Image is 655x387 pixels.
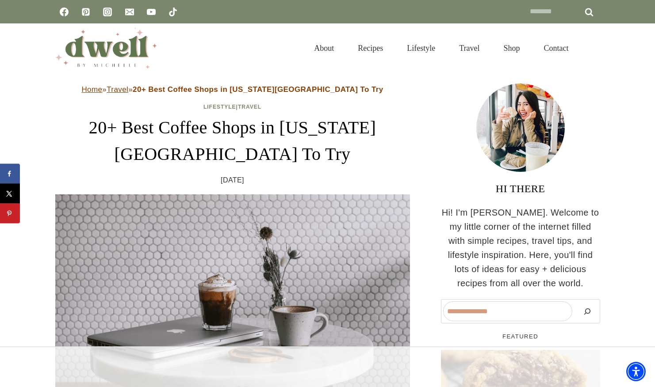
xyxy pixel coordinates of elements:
a: Lifestyle [395,34,447,63]
span: | [203,104,261,110]
a: Lifestyle [203,104,236,110]
img: DWELL by michelle [55,28,157,68]
div: Accessibility Menu [626,362,646,381]
a: Facebook [55,3,73,21]
p: Hi! I'm [PERSON_NAME]. Welcome to my little corner of the internet filled with simple recipes, tr... [441,205,600,290]
button: View Search Form [585,41,600,56]
time: [DATE] [221,175,244,186]
span: » » [81,85,383,94]
a: YouTube [142,3,160,21]
a: Contact [532,34,581,63]
a: Email [121,3,138,21]
a: Home [81,85,102,94]
a: Travel [107,85,128,94]
h1: 20+ Best Coffee Shops in [US_STATE][GEOGRAPHIC_DATA] To Try [55,114,410,167]
button: Search [577,301,598,321]
h3: HI THERE [441,181,600,197]
a: Instagram [99,3,116,21]
a: Recipes [346,34,395,63]
h5: FEATURED [441,332,600,341]
nav: Primary Navigation [302,34,580,63]
a: Pinterest [77,3,95,21]
a: About [302,34,346,63]
a: Travel [238,104,261,110]
strong: 20+ Best Coffee Shops in [US_STATE][GEOGRAPHIC_DATA] To Try [133,85,383,94]
a: Travel [447,34,491,63]
a: TikTok [164,3,182,21]
a: Shop [491,34,532,63]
